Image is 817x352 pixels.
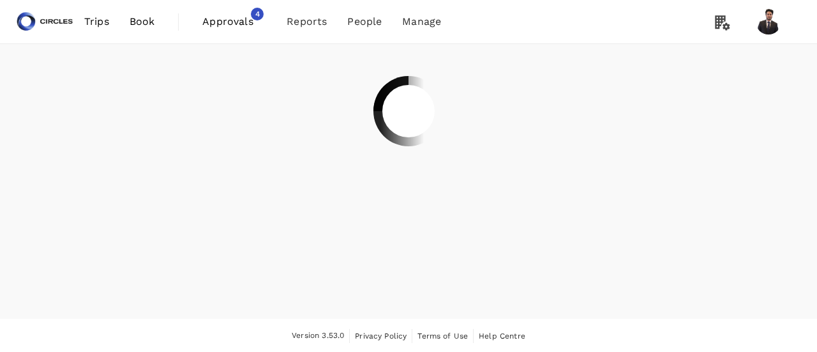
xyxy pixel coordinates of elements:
span: People [347,14,382,29]
span: Reports [287,14,327,29]
span: Terms of Use [417,332,468,341]
span: Approvals [202,14,266,29]
img: Hassan Mujtaba [756,9,781,34]
span: Privacy Policy [355,332,407,341]
img: Circles [15,8,74,36]
a: Help Centre [479,329,525,343]
span: 4 [251,8,264,20]
span: Trips [84,14,109,29]
span: Help Centre [479,332,525,341]
a: Terms of Use [417,329,468,343]
span: Book [130,14,155,29]
a: Privacy Policy [355,329,407,343]
span: Manage [402,14,441,29]
span: Version 3.53.0 [292,330,344,342]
